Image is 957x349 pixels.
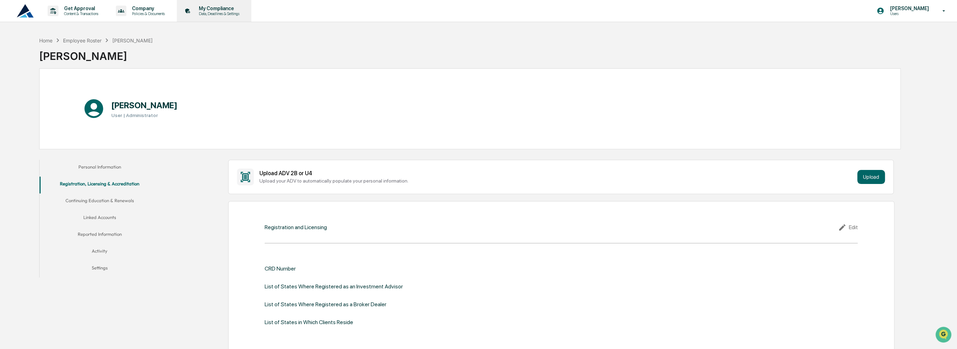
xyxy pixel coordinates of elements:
div: List of States in Which Clients Reside [265,319,353,326]
img: 1746055101610-c473b297-6a78-478c-a979-82029cc54cd1 [14,114,20,120]
img: 8933085812038_c878075ebb4cc5468115_72.jpg [15,53,27,66]
img: 1746055101610-c473b297-6a78-478c-a979-82029cc54cd1 [14,95,20,101]
p: [PERSON_NAME] [884,6,932,11]
p: Users [884,11,932,16]
button: Activity [40,244,160,261]
span: [DATE] [62,95,76,101]
div: secondary tabs example [40,160,160,278]
button: Personal Information [40,160,160,177]
span: • [58,95,61,101]
span: [PERSON_NAME] [22,95,57,101]
span: Preclearance [14,143,45,150]
span: Data Lookup [14,156,44,163]
img: 1746055101610-c473b297-6a78-478c-a979-82029cc54cd1 [7,53,20,66]
p: Get Approval [58,6,102,11]
div: Upload ADV 2B or U4 [259,170,854,177]
span: • [58,114,61,119]
div: Start new chat [32,53,115,60]
div: 🖐️ [7,144,13,149]
a: 🖐️Preclearance [4,140,48,153]
p: Content & Transactions [58,11,102,16]
button: Continuing Education & Renewals [40,193,160,210]
div: Past conversations [7,77,47,83]
img: Jack Rasmussen [7,107,18,118]
p: Data, Deadlines & Settings [193,11,243,16]
iframe: Open customer support [935,326,953,345]
div: Registration and Licensing [265,224,327,231]
img: Jack Rasmussen [7,88,18,100]
div: Upload your ADV to automatically populate your personal information. [259,178,854,184]
div: 🗄️ [51,144,56,149]
div: [PERSON_NAME] [112,37,153,43]
span: [DATE] [62,114,76,119]
img: logo [17,4,34,18]
div: 🔎 [7,157,13,163]
p: How can we help? [7,14,127,26]
span: Pylon [70,173,85,179]
div: Edit [838,223,858,232]
span: Attestations [58,143,87,150]
p: Company [126,6,168,11]
span: [PERSON_NAME] [22,114,57,119]
button: Linked Accounts [40,210,160,227]
div: Home [39,37,53,43]
div: List of States Where Registered as a Broker Dealer [265,301,386,308]
a: Powered byPylon [49,173,85,179]
a: 🔎Data Lookup [4,153,47,166]
div: Employee Roster [63,37,102,43]
button: Registration, Licensing & Accreditation [40,177,160,193]
div: We're available if you need us! [32,60,96,66]
h1: [PERSON_NAME] [111,100,177,110]
button: Settings [40,261,160,278]
button: Reported Information [40,227,160,244]
button: Upload [857,170,885,184]
div: CRD Number [265,265,296,272]
p: Policies & Documents [126,11,168,16]
h3: User | Administrator [111,112,177,118]
div: [PERSON_NAME] [39,44,153,62]
button: Start new chat [119,55,127,64]
a: 🗄️Attestations [48,140,90,153]
p: My Compliance [193,6,243,11]
button: See all [109,76,127,84]
div: List of States Where Registered as an Investment Advisor [265,283,403,290]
